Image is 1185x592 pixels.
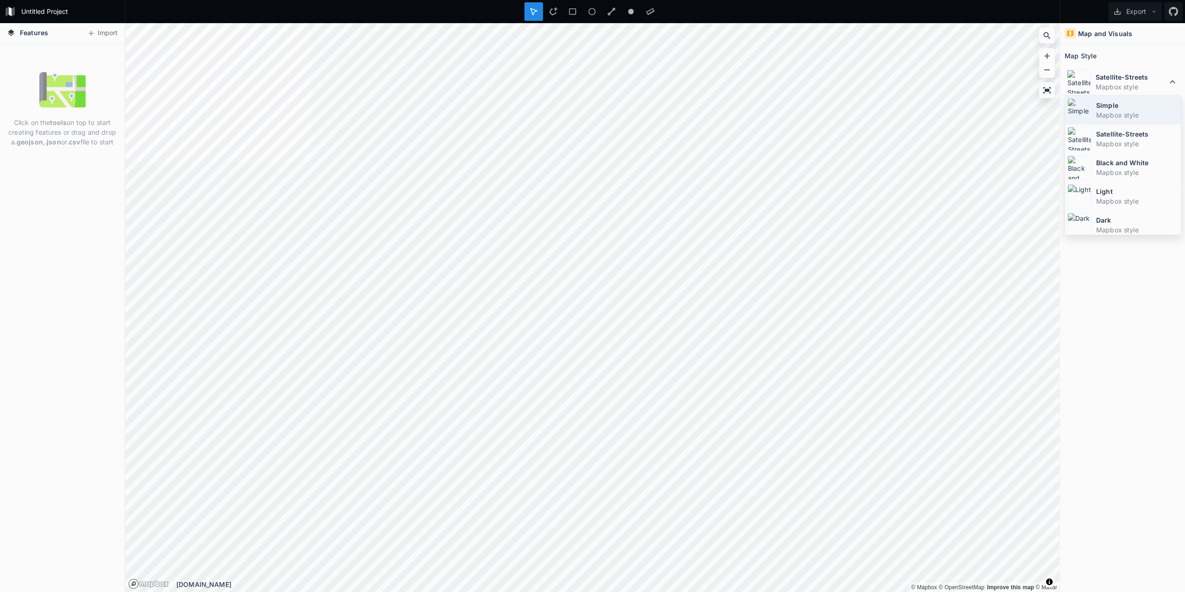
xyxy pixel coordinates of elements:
dd: Mapbox style [1096,110,1179,120]
img: Dark [1067,213,1091,237]
strong: tools [50,118,67,126]
dd: Mapbox style [1096,168,1179,177]
strong: .csv [67,138,81,146]
a: OpenStreetMap [939,584,985,591]
dt: Black and White [1096,158,1179,168]
span: Toggle attribution [1047,577,1052,587]
dt: Simple [1096,100,1179,110]
div: [DOMAIN_NAME] [176,580,1060,589]
dd: Mapbox style [1096,196,1179,206]
dt: Satellite-Streets [1096,72,1167,82]
strong: .json [45,138,61,146]
img: Black and White [1067,156,1091,180]
a: Mapbox logo [128,579,169,589]
img: Satellite-Streets [1067,127,1091,151]
dd: Mapbox style [1096,139,1179,149]
dt: Satellite-Streets [1096,129,1179,139]
dd: Mapbox style [1096,82,1167,92]
dt: Light [1096,187,1179,196]
img: Light [1067,184,1091,208]
strong: .geojson [15,138,43,146]
a: Map feedback [987,584,1034,591]
dd: Mapbox style [1096,225,1179,235]
h2: Map Style [1065,49,1097,63]
img: Simple [1067,98,1091,122]
h4: Map and Visuals [1078,29,1132,38]
dt: Dark [1096,215,1179,225]
span: Features [20,28,48,37]
img: empty [39,67,86,113]
a: Mapbox [911,584,937,591]
a: Mapbox logo [128,579,139,589]
button: Import [82,26,122,41]
button: Toggle attribution [1044,576,1055,587]
a: Maxar [1036,584,1058,591]
button: Export [1109,2,1162,21]
img: Satellite-Streets [1067,70,1091,94]
p: Click on the on top to start creating features or drag and drop a , or file to start [7,118,118,147]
